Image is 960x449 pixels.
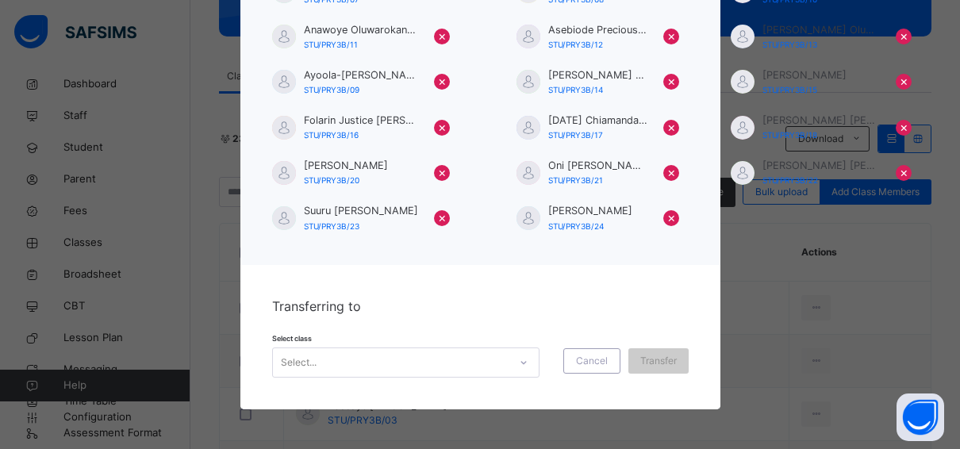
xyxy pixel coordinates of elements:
[667,117,676,136] span: ×
[548,203,647,218] span: [PERSON_NAME]
[304,203,418,218] span: Suuru [PERSON_NAME]
[438,117,447,136] span: ×
[304,85,359,94] span: STU/PRY3B/09
[548,22,647,37] span: Asebiode Precious Inumidun
[548,113,647,128] span: [DATE] Chiamanda Purity
[304,221,359,231] span: STU/PRY3B/23
[762,85,817,94] span: STU/PRY3B/15
[304,40,358,49] span: STU/PRY3B/11
[900,163,908,182] span: ×
[548,40,603,49] span: STU/PRY3B/12
[762,67,880,83] span: [PERSON_NAME]
[548,175,603,185] span: STU/PRY3B/21
[897,393,944,441] button: Open asap
[304,158,418,173] span: [PERSON_NAME]
[762,40,817,49] span: STU/PRY3B/13
[667,208,676,227] span: ×
[762,113,880,128] span: [PERSON_NAME] [PERSON_NAME]
[304,130,359,140] span: STU/PRY3B/16
[548,158,647,173] span: Oni [PERSON_NAME]
[548,130,603,140] span: STU/PRY3B/17
[900,117,908,136] span: ×
[762,130,817,140] span: STU/PRY3B/18
[438,208,447,227] span: ×
[438,26,447,45] span: ×
[272,298,361,314] span: Transferring to
[272,334,312,343] span: Select class
[548,221,604,231] span: STU/PRY3B/24
[304,113,418,128] span: Folarin Justice [PERSON_NAME]
[304,175,359,185] span: STU/PRY3B/20
[900,71,908,90] span: ×
[667,26,676,45] span: ×
[548,67,647,83] span: [PERSON_NAME] Gold
[304,22,418,37] span: Anawoye Oluwarokanmi Inioluwa
[548,85,603,94] span: STU/PRY3B/14
[576,354,608,368] span: Cancel
[640,354,677,368] span: Transfer
[667,163,676,182] span: ×
[762,158,880,173] span: [PERSON_NAME] [PERSON_NAME]
[667,71,676,90] span: ×
[762,175,818,185] span: STU/PRY3B/22
[900,26,908,45] span: ×
[304,67,418,83] span: Ayoola-[PERSON_NAME] Pemisire
[281,347,317,378] div: Select...
[762,22,880,37] span: [PERSON_NAME] Oluwakomiyo
[438,71,447,90] span: ×
[438,163,447,182] span: ×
